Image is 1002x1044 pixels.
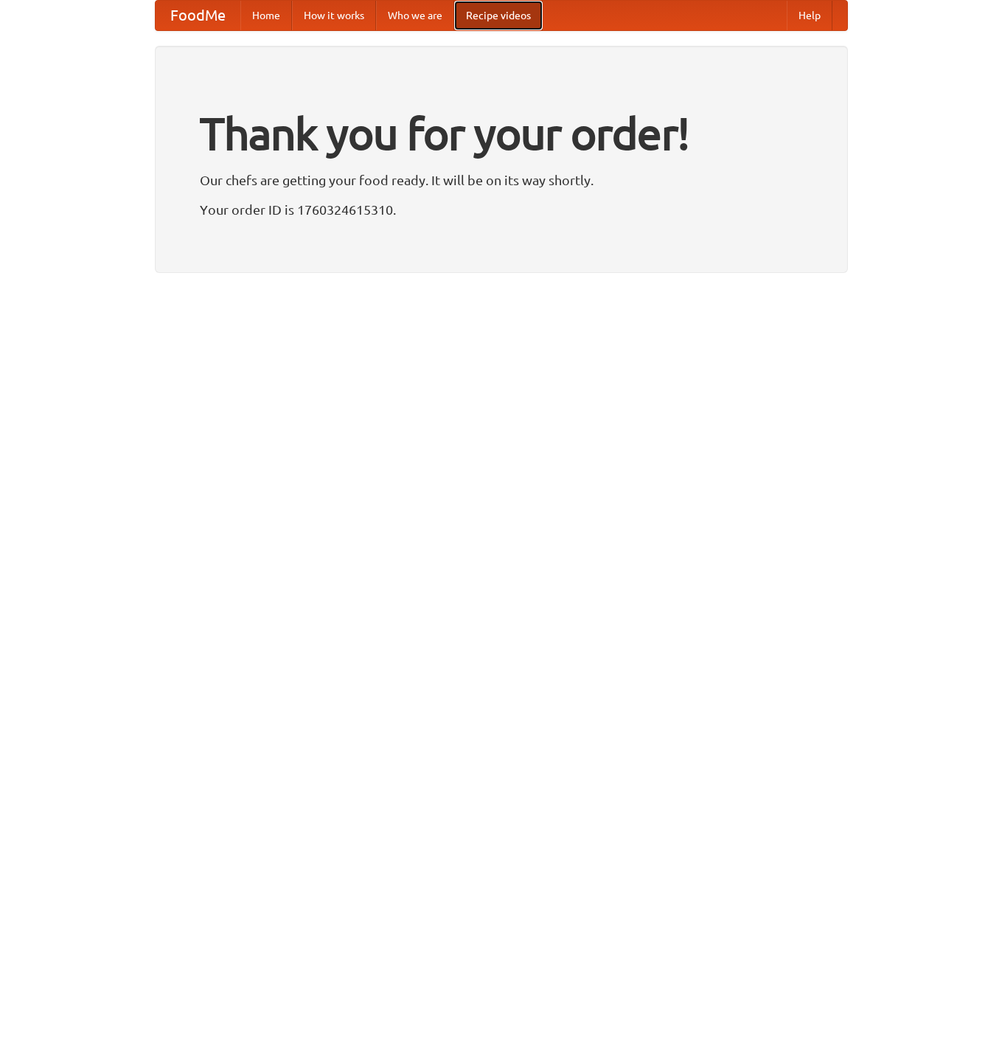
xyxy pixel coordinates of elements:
[454,1,543,30] a: Recipe videos
[200,98,803,169] h1: Thank you for your order!
[787,1,832,30] a: Help
[376,1,454,30] a: Who we are
[156,1,240,30] a: FoodMe
[200,198,803,221] p: Your order ID is 1760324615310.
[292,1,376,30] a: How it works
[200,169,803,191] p: Our chefs are getting your food ready. It will be on its way shortly.
[240,1,292,30] a: Home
